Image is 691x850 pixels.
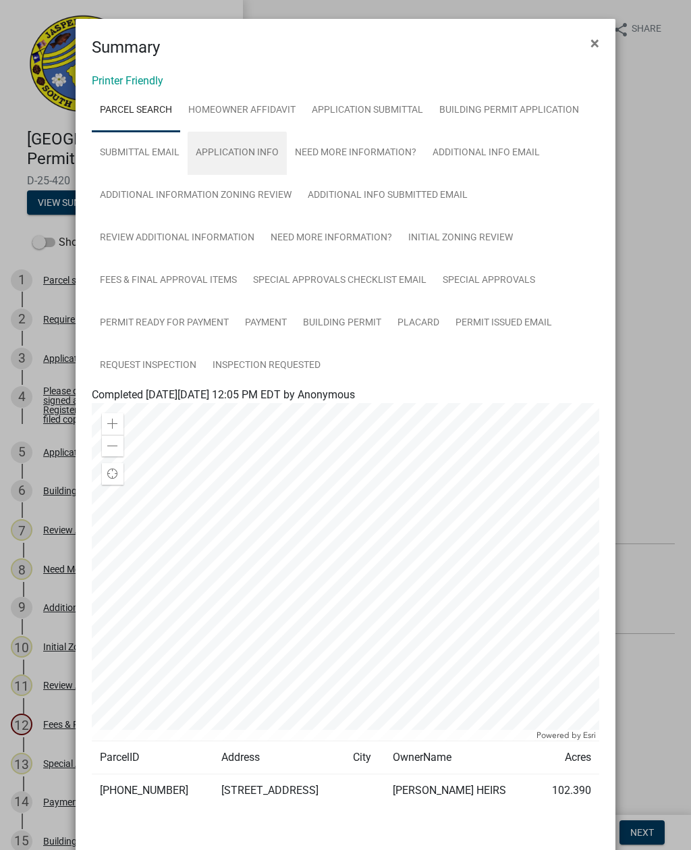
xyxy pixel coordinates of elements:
[92,302,237,345] a: Permit Ready for Payment
[447,302,560,345] a: Permit Issued Email
[204,344,329,388] a: Inspection Requested
[389,302,447,345] a: Placard
[213,741,345,774] td: Address
[92,174,300,217] a: Additional Information Zoning Review
[385,774,535,807] td: [PERSON_NAME] HEIRS
[92,388,355,401] span: Completed [DATE][DATE] 12:05 PM EDT by Anonymous
[435,259,543,302] a: Special Approvals
[92,774,213,807] td: [PHONE_NUMBER]
[535,741,599,774] td: Acres
[188,132,287,175] a: Application Info
[245,259,435,302] a: Special Approvals Checklist Email
[304,89,431,132] a: Application Submittal
[92,35,160,59] h4: Summary
[400,217,521,260] a: Initial Zoning Review
[580,24,610,62] button: Close
[92,259,245,302] a: Fees & Final Approval Items
[300,174,476,217] a: Additional Info submitted Email
[590,34,599,53] span: ×
[385,741,535,774] td: OwnerName
[92,741,213,774] td: ParcelID
[237,302,295,345] a: Payment
[180,89,304,132] a: Homeowner Affidavit
[102,435,123,456] div: Zoom out
[92,344,204,388] a: Request Inspection
[92,74,163,87] a: Printer Friendly
[262,217,400,260] a: Need More Information?
[295,302,389,345] a: Building Permit
[213,774,345,807] td: [STREET_ADDRESS]
[102,463,123,485] div: Find my location
[287,132,424,175] a: Need More Information?
[92,217,262,260] a: Review Additional Information
[431,89,587,132] a: Building Permit Application
[92,132,188,175] a: Submittal Email
[345,741,385,774] td: City
[583,731,596,740] a: Esri
[535,774,599,807] td: 102.390
[533,730,599,741] div: Powered by
[92,89,180,132] a: Parcel search
[102,413,123,435] div: Zoom in
[424,132,548,175] a: Additional info email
